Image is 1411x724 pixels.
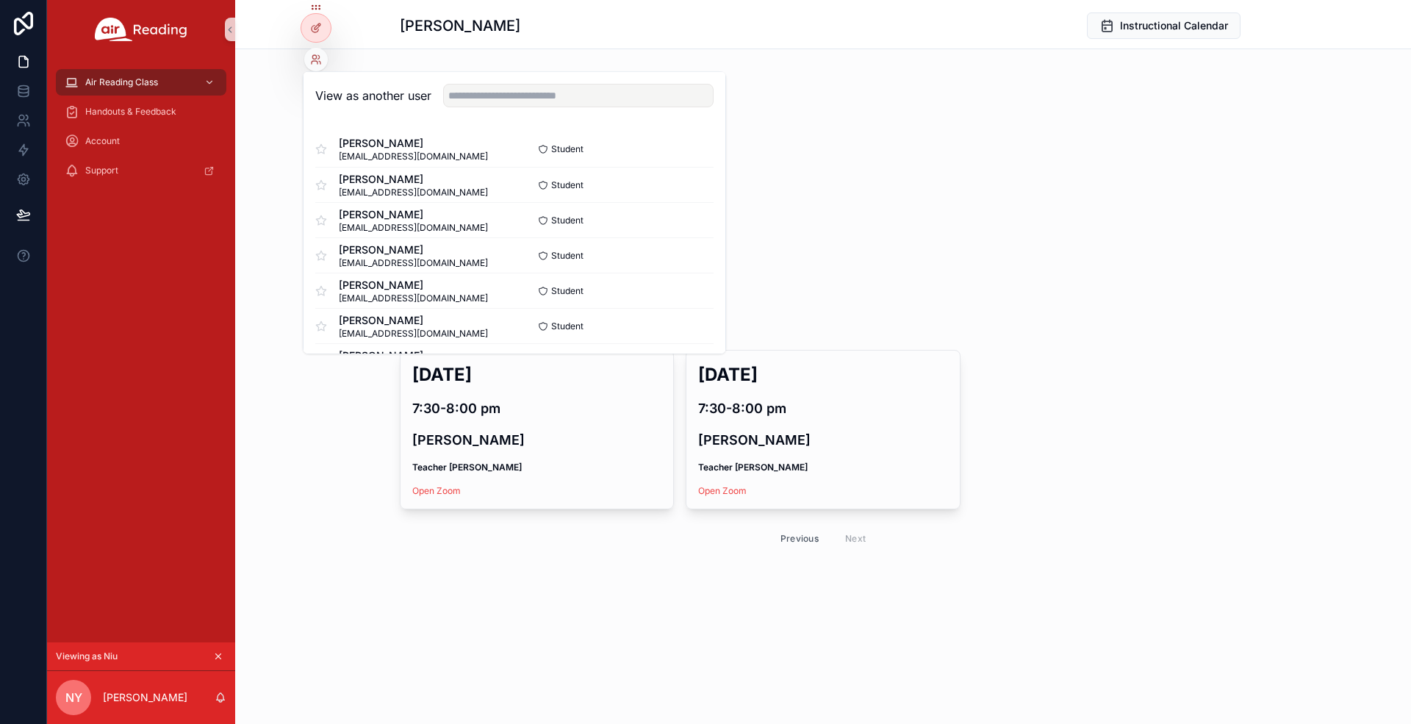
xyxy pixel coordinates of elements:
span: [EMAIL_ADDRESS][DOMAIN_NAME] [339,293,488,304]
span: Air Reading Class [85,76,158,88]
span: [PERSON_NAME] [339,172,488,187]
a: Air Reading Class [56,69,226,96]
span: Account [85,135,120,147]
h2: [DATE] [412,362,661,387]
h4: 7:30-8:00 pm [412,398,661,418]
h2: [DATE] [698,362,947,387]
strong: Teacher [PERSON_NAME] [412,462,522,473]
img: App logo [95,18,187,41]
p: [PERSON_NAME] [103,690,187,705]
a: Account [56,128,226,154]
a: Open Zoom [412,485,461,496]
span: Student [551,320,584,332]
strong: Teacher [PERSON_NAME] [698,462,808,473]
h1: [PERSON_NAME] [400,15,520,36]
h2: View as another user [315,87,431,104]
span: Student [551,250,584,262]
span: Instructional Calendar [1120,18,1228,33]
span: [PERSON_NAME] [339,313,488,328]
span: [PERSON_NAME] [339,243,488,257]
div: scrollable content [47,59,235,203]
span: [EMAIL_ADDRESS][DOMAIN_NAME] [339,328,488,340]
span: [EMAIL_ADDRESS][DOMAIN_NAME] [339,187,488,198]
a: Support [56,157,226,184]
button: Previous [770,527,829,550]
h4: [PERSON_NAME] [698,430,947,450]
span: [EMAIL_ADDRESS][DOMAIN_NAME] [339,151,488,162]
h4: [PERSON_NAME] [412,430,661,450]
span: [EMAIL_ADDRESS][DOMAIN_NAME] [339,257,488,269]
a: Handouts & Feedback [56,98,226,125]
a: Open Zoom [698,485,747,496]
span: [PERSON_NAME] [339,348,488,363]
span: Student [551,143,584,155]
button: Instructional Calendar [1087,12,1241,39]
span: Support [85,165,118,176]
span: Student [551,179,584,191]
span: [PERSON_NAME] [339,278,488,293]
span: [EMAIL_ADDRESS][DOMAIN_NAME] [339,222,488,234]
h4: 7:30-8:00 pm [698,398,947,418]
span: NY [65,689,82,706]
span: Handouts & Feedback [85,106,176,118]
span: Student [551,215,584,226]
span: Student [551,285,584,297]
span: [PERSON_NAME] [339,207,488,222]
span: Viewing as Niu [56,650,118,662]
span: [PERSON_NAME] [339,136,488,151]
